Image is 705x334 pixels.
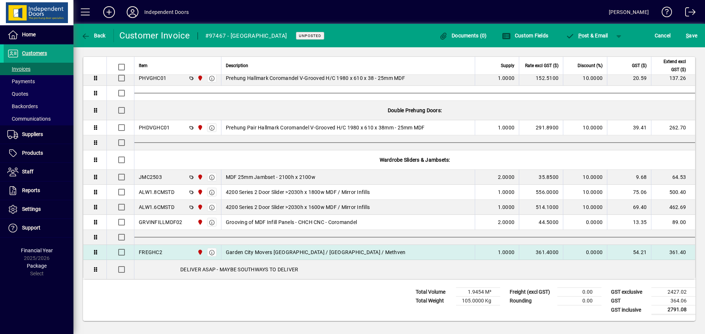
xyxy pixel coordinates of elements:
[686,33,689,38] span: S
[139,249,162,256] div: FREGHC2
[4,219,73,237] a: Support
[226,124,425,131] span: Prehung Pair Hallmark Coromandel V-Grooved H/C 1980 x 610 x 38mm - 25mm MDF
[524,173,558,181] div: 35.8500
[498,249,515,256] span: 1.0000
[134,150,695,169] div: Wardrobe Sliders & Jambsets:
[607,215,651,230] td: 13.35
[139,74,166,82] div: PHVGHC01
[498,219,515,226] span: 2.0000
[22,187,40,193] span: Reports
[4,181,73,200] a: Reports
[121,5,144,19] button: Profile
[134,260,695,279] div: DELIVER ASAP - MAYBE SOUTHWAYS TO DELIVER
[226,62,248,70] span: Description
[500,29,550,42] button: Custom Fields
[79,29,108,42] button: Back
[144,6,189,18] div: Independent Doors
[22,32,36,37] span: Home
[456,297,500,305] td: 105.0000 Kg
[22,169,33,175] span: Staff
[139,188,174,196] div: ALW1.8CMSTD
[195,188,204,196] span: Christchurch
[73,29,114,42] app-page-header-button: Back
[524,219,558,226] div: 44.5000
[563,170,607,185] td: 10.0000
[578,33,582,38] span: P
[437,29,489,42] button: Documents (0)
[607,120,651,135] td: 39.41
[139,203,174,211] div: ALW1.6CMSTD
[4,75,73,88] a: Payments
[27,263,47,269] span: Package
[607,71,651,86] td: 20.59
[205,30,287,42] div: #97467 - [GEOGRAPHIC_DATA]
[651,200,695,215] td: 462.69
[498,173,515,181] span: 2.0000
[7,66,30,72] span: Invoices
[563,185,607,200] td: 10.0000
[607,297,651,305] td: GST
[119,30,190,41] div: Customer Invoice
[524,249,558,256] div: 361.4000
[195,203,204,211] span: Christchurch
[21,247,53,253] span: Financial Year
[4,63,73,75] a: Invoices
[7,103,38,109] span: Backorders
[651,288,695,297] td: 2427.02
[578,62,603,70] span: Discount (%)
[7,91,28,97] span: Quotes
[4,88,73,100] a: Quotes
[501,62,514,70] span: Supply
[506,297,557,305] td: Rounding
[4,163,73,181] a: Staff
[563,215,607,230] td: 0.0000
[684,29,699,42] button: Save
[651,305,695,315] td: 2791.08
[562,29,612,42] button: Post & Email
[656,1,672,25] a: Knowledge Base
[139,173,162,181] div: JMC2503
[226,173,315,181] span: MDF 25mm Jambset - 2100h x 2100w
[22,206,41,212] span: Settings
[22,150,43,156] span: Products
[651,71,695,86] td: 137.26
[524,203,558,211] div: 514.1000
[226,74,405,82] span: Prehung Hallmark Coromandel V-Grooved H/C 1980 x 610 x 38 - 25mm MDF
[680,1,696,25] a: Logout
[195,74,204,82] span: Christchurch
[524,188,558,196] div: 556.0000
[22,225,40,231] span: Support
[498,74,515,82] span: 1.0000
[195,218,204,226] span: Christchurch
[651,297,695,305] td: 364.06
[412,297,456,305] td: Total Weight
[195,173,204,181] span: Christchurch
[607,245,651,260] td: 54.21
[226,203,370,211] span: 4200 Series 2 Door Slider >2030h x 1600w MDF / Mirror Infills
[651,120,695,135] td: 262.70
[4,26,73,44] a: Home
[506,288,557,297] td: Freight (excl GST)
[4,144,73,162] a: Products
[563,245,607,260] td: 0.0000
[139,219,182,226] div: GRVINFILLMDF02
[557,288,601,297] td: 0.00
[195,248,204,256] span: Christchurch
[653,29,673,42] button: Cancel
[299,33,321,38] span: Unposted
[456,288,500,297] td: 1.9454 M³
[7,116,51,122] span: Communications
[412,288,456,297] td: Total Volume
[607,305,651,315] td: GST inclusive
[4,113,73,125] a: Communications
[226,219,357,226] span: Grooving of MDF Infill Panels - CHCH CNC - Coromandel
[525,62,558,70] span: Rate excl GST ($)
[139,62,148,70] span: Item
[557,297,601,305] td: 0.00
[651,215,695,230] td: 89.00
[134,101,695,120] div: Double Prehung Doors:
[22,50,47,56] span: Customers
[609,6,649,18] div: [PERSON_NAME]
[7,78,35,84] span: Payments
[502,33,548,38] span: Custom Fields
